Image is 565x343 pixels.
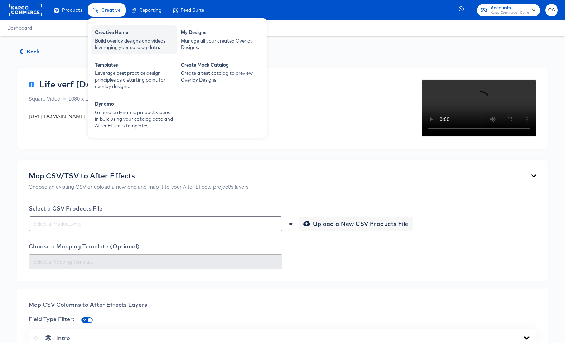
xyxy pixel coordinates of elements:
button: AccountsKargo Commerce - Demo [477,4,540,16]
input: Select a Mapping Template [32,258,279,266]
span: Reporting [139,7,161,13]
span: Feed Suite [180,7,204,13]
div: Life verf [DATE] 20999 [39,79,134,89]
span: Field Type Filter: [29,315,74,323]
span: Products [62,7,82,13]
span: Square Video [29,95,61,102]
span: Upload a New CSV Products File [305,219,409,229]
span: Intro [56,334,70,342]
div: Select a CSV Products File [29,205,536,212]
div: Choose a Mapping Template (Optional) [29,243,536,250]
div: Map CSV/TSV to After Effects [29,171,248,180]
span: Creative [101,7,120,13]
a: Dashboard [7,25,32,31]
span: Map CSV Columns to After Effects Layers [29,301,147,308]
div: or [288,222,294,226]
button: Upload a New CSV Products File [299,217,413,231]
div: [URL][DOMAIN_NAME] [29,113,86,120]
span: OA [548,6,555,14]
video: Your browser does not support the video tag. [422,79,536,137]
input: Select a Products File [32,220,279,228]
span: Accounts [491,4,529,12]
span: Kargo Commerce - Demo [491,10,529,16]
span: 1080 x 1080 px [68,95,105,102]
button: OA [545,4,558,16]
p: Choose an existing CSV or upload a new one and map it to your After Effects project's layers [29,183,248,190]
button: Back [17,47,42,56]
span: Back [20,47,39,56]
